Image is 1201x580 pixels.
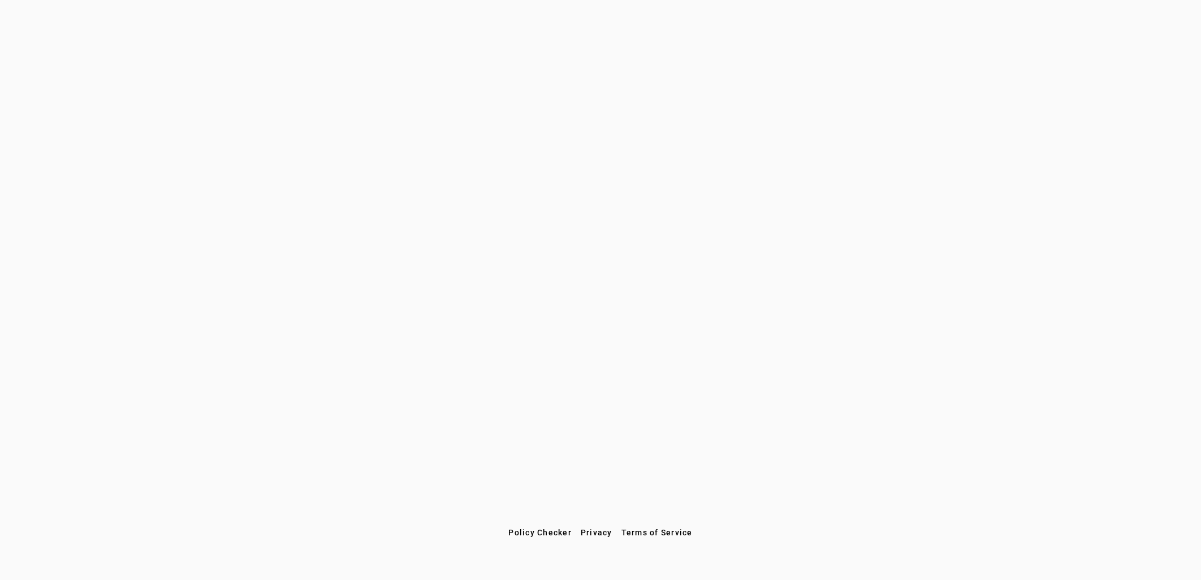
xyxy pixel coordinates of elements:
[581,528,612,537] span: Privacy
[576,522,617,543] button: Privacy
[508,528,572,537] span: Policy Checker
[504,522,576,543] button: Policy Checker
[617,522,697,543] button: Terms of Service
[621,528,693,537] span: Terms of Service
